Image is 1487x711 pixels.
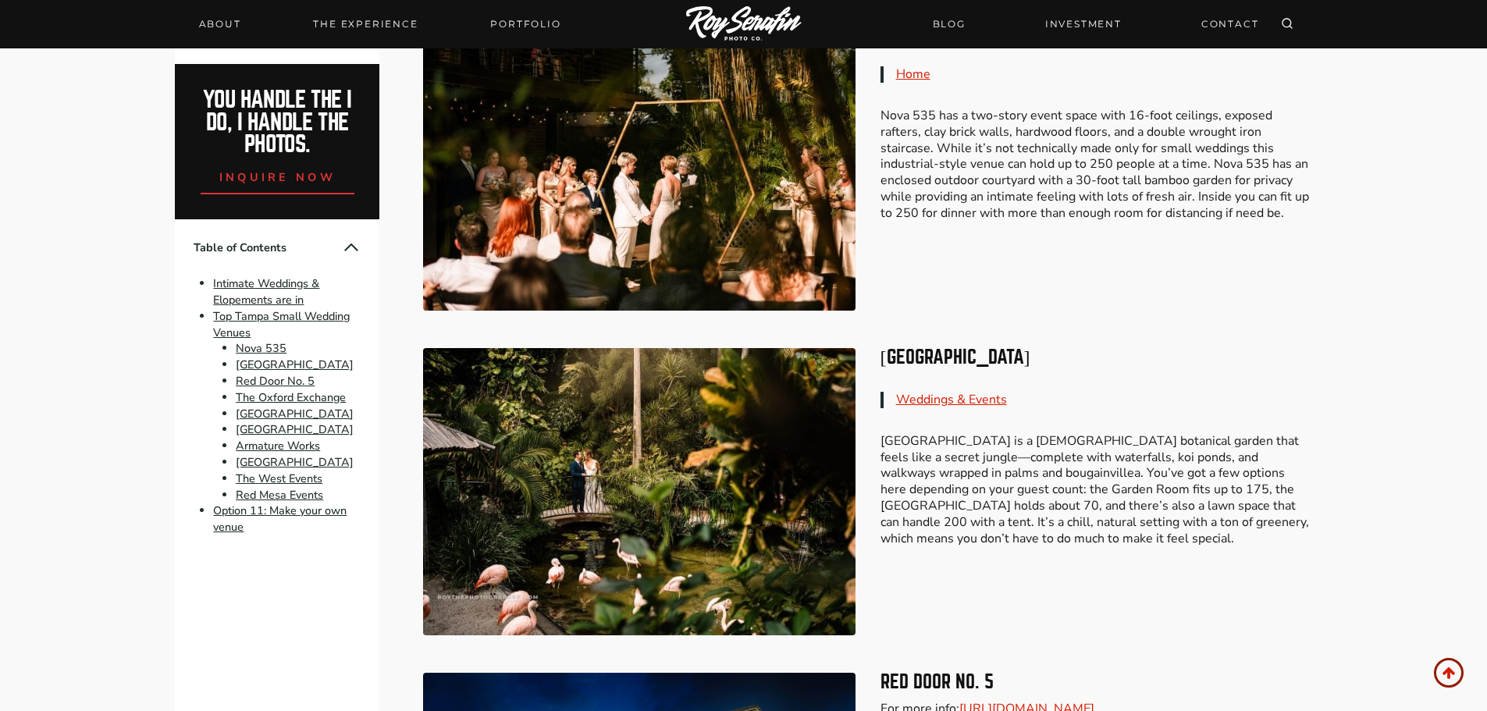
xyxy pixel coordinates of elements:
[190,13,251,35] a: About
[213,276,319,308] a: Intimate Weddings & Elopements are in
[686,6,802,43] img: Logo of Roy Serafin Photo Co., featuring stylized text in white on a light background, representi...
[213,503,347,535] a: Option 11: Make your own venue
[481,13,570,35] a: Portfolio
[219,169,336,185] span: inquire now
[896,66,930,83] a: Home
[1192,10,1268,37] a: CONTACT
[190,13,571,35] nav: Primary Navigation
[880,433,1312,547] p: [GEOGRAPHIC_DATA] is a [DEMOGRAPHIC_DATA] botanical garden that feels like a secret jungle—comple...
[423,348,855,635] img: Best Small Wedding Venues in Tampa, FL (Intimate & Micro Weddings) 2
[236,406,354,421] a: [GEOGRAPHIC_DATA]
[194,240,342,256] span: Table of Contents
[1276,13,1298,35] button: View Search Form
[236,471,322,486] a: The West Events
[236,454,354,470] a: [GEOGRAPHIC_DATA]
[923,10,975,37] a: BLOG
[1036,10,1131,37] a: INVESTMENT
[201,156,355,194] a: inquire now
[423,23,855,311] img: Best Small Wedding Venues in Tampa, FL (Intimate & Micro Weddings) 1
[236,341,286,357] a: Nova 535
[896,391,1007,408] a: Weddings & Events
[880,108,1312,222] p: Nova 535 has a two-story event space with 16-foot ceilings, exposed rafters, clay brick walls, ha...
[236,422,354,438] a: [GEOGRAPHIC_DATA]
[342,238,361,257] button: Collapse Table of Contents
[880,673,1312,691] h3: Red Door No. 5
[236,373,315,389] a: Red Door No. 5
[236,389,346,405] a: The Oxford Exchange
[923,10,1268,37] nav: Secondary Navigation
[236,487,323,503] a: Red Mesa Events
[236,357,354,372] a: [GEOGRAPHIC_DATA]
[192,89,363,156] h2: You handle the i do, I handle the photos.
[213,308,350,340] a: Top Tampa Small Wedding Venues
[236,438,320,453] a: Armature Works
[1434,658,1464,688] a: Scroll to top
[175,219,379,554] nav: Table of Contents
[880,348,1312,367] h3: [GEOGRAPHIC_DATA]
[304,13,427,35] a: THE EXPERIENCE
